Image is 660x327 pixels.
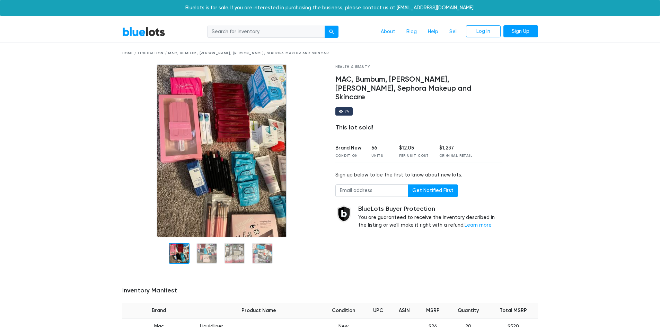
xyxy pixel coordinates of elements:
[399,153,429,158] div: Per Unit Cost
[335,124,503,131] div: This lot sold!
[335,205,353,222] img: buyer_protection_shield-3b65640a83011c7d3ede35a8e5a80bfdfaa6a97447f0071c1475b91a4b0b3d01.png
[122,303,196,319] th: Brand
[335,75,503,102] h4: MAC, Bumbum, [PERSON_NAME], [PERSON_NAME], Sephora Makeup and Skincare
[358,205,503,229] div: You are guaranteed to receive the inventory described in the listing or we'll make it right with ...
[401,25,422,38] a: Blog
[335,171,503,179] div: Sign up below to be the first to know about new lots.
[335,64,503,70] div: Health & Beauty
[322,303,366,319] th: Condition
[465,222,492,228] a: Learn more
[335,144,361,152] div: Brand New
[408,184,458,197] button: Get Notified First
[122,287,538,294] h5: Inventory Manifest
[444,25,463,38] a: Sell
[196,303,322,319] th: Product Name
[399,144,429,152] div: $12.05
[335,184,408,197] input: Email address
[503,25,538,38] a: Sign Up
[207,26,325,38] input: Search for inventory
[335,153,361,158] div: Condition
[371,153,389,158] div: Units
[122,51,538,56] div: Home / Liquidation / MAC, Bumbum, [PERSON_NAME], [PERSON_NAME], Sephora Makeup and Skincare
[358,205,503,213] h5: BlueLots Buyer Protection
[391,303,417,319] th: ASIN
[489,303,538,319] th: Total MSRP
[417,303,448,319] th: MSRP
[422,25,444,38] a: Help
[439,144,473,152] div: $1,237
[375,25,401,38] a: About
[366,303,391,319] th: UPC
[439,153,473,158] div: Original Retail
[466,25,501,38] a: Log In
[122,27,165,37] a: BlueLots
[371,144,389,152] div: 56
[345,110,350,113] div: 74
[157,64,287,237] img: 8b8da5e5-4dcc-4aae-a4d8-b5c19295d5f1-1608671424.jpg
[448,303,489,319] th: Quantity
